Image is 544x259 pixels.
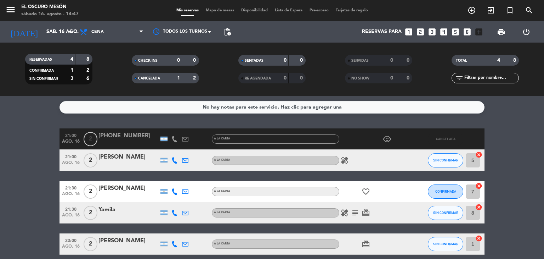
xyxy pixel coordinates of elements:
i: cancel [475,204,482,211]
span: A LA CARTA [214,211,230,214]
span: RESERVADAS [29,58,52,61]
span: 23:00 [62,236,80,244]
strong: 0 [390,76,393,81]
i: power_settings_new [522,28,531,36]
span: 2 [84,184,97,199]
i: turned_in_not [506,6,514,15]
div: [PERSON_NAME] [98,236,159,246]
span: ago. 16 [62,213,80,221]
span: SIN CONFIRMAR [433,158,458,162]
span: pending_actions [223,28,232,36]
i: add_box [474,27,483,37]
span: ago. 16 [62,139,80,147]
span: 21:00 [62,131,80,139]
i: arrow_drop_down [66,28,74,36]
span: CONFIRMADA [29,69,54,72]
span: SENTADAS [245,59,263,62]
i: favorite_border [362,187,370,196]
div: LOG OUT [514,21,539,43]
span: CHECK INS [138,59,158,62]
span: TOTAL [456,59,467,62]
span: 21:00 [62,152,80,160]
span: Pre-acceso [306,9,332,12]
i: cancel [475,235,482,242]
strong: 0 [300,58,304,63]
div: [PHONE_NUMBER] [98,131,159,140]
i: subject [351,209,359,217]
strong: 4 [70,57,73,62]
span: 2 [84,237,97,251]
span: CANCELADA [138,77,160,80]
strong: 1 [177,76,180,81]
div: No hay notas para este servicio. Haz clic para agregar una [203,103,342,111]
span: A LA CARTA [214,242,230,245]
span: ago. 16 [62,160,80,169]
i: looks_two [416,27,425,37]
i: add_circle_outline [467,6,476,15]
strong: 3 [70,76,73,81]
span: 2 [84,153,97,167]
span: Reservas para [362,29,402,35]
strong: 0 [193,58,197,63]
i: looks_one [404,27,413,37]
strong: 0 [284,58,287,63]
span: 2 [84,132,97,146]
strong: 0 [284,76,287,81]
span: Cena [91,29,104,34]
i: [DATE] [5,24,43,40]
button: SIN CONFIRMAR [428,153,463,167]
span: 21:30 [62,205,80,213]
span: Mis reservas [173,9,202,12]
strong: 8 [86,57,91,62]
i: card_giftcard [362,209,370,217]
span: 21:30 [62,183,80,192]
strong: 0 [407,76,411,81]
div: El Oscuro Mesón [21,4,79,11]
span: A LA CARTA [214,190,230,193]
strong: 0 [407,58,411,63]
i: cancel [475,151,482,158]
span: Lista de Espera [271,9,306,12]
span: SERVIDAS [351,59,369,62]
strong: 0 [177,58,180,63]
i: looks_3 [427,27,437,37]
span: SIN CONFIRMAR [29,77,58,81]
div: sábado 16. agosto - 14:47 [21,11,79,18]
strong: 2 [86,68,91,73]
span: ago. 16 [62,192,80,200]
i: looks_5 [451,27,460,37]
span: SIN CONFIRMAR [433,211,458,215]
span: Mapa de mesas [202,9,238,12]
span: print [497,28,505,36]
span: ago. 16 [62,244,80,252]
div: [PERSON_NAME] [98,153,159,162]
button: CANCELADA [428,132,463,146]
span: A LA CARTA [214,159,230,161]
span: Disponibilidad [238,9,271,12]
i: card_giftcard [362,240,370,248]
span: SIN CONFIRMAR [433,242,458,246]
strong: 0 [390,58,393,63]
i: healing [340,156,349,165]
i: looks_6 [463,27,472,37]
i: child_care [383,135,391,143]
span: NO SHOW [351,77,369,80]
i: looks_4 [439,27,448,37]
span: RE AGENDADA [245,77,271,80]
span: CANCELADA [436,137,455,141]
strong: 8 [513,58,517,63]
button: SIN CONFIRMAR [428,237,463,251]
strong: 6 [86,76,91,81]
i: healing [340,209,349,217]
i: search [525,6,533,15]
button: CONFIRMADA [428,184,463,199]
i: cancel [475,182,482,189]
button: menu [5,4,16,17]
i: menu [5,4,16,15]
div: [PERSON_NAME] [98,184,159,193]
button: SIN CONFIRMAR [428,206,463,220]
i: filter_list [455,74,464,82]
input: Filtrar por nombre... [464,74,518,82]
strong: 1 [70,68,73,73]
span: Tarjetas de regalo [332,9,372,12]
